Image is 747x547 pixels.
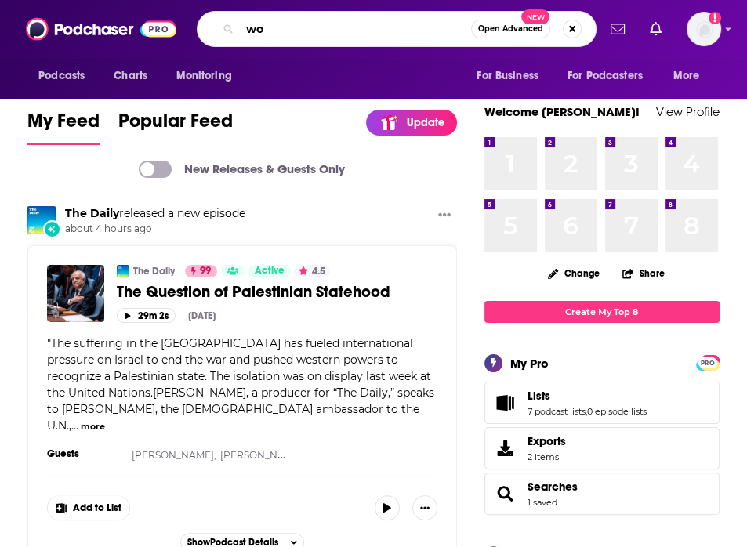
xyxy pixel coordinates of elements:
a: Searches [490,483,521,505]
a: Create My Top 8 [484,301,720,322]
img: The Daily [117,265,129,277]
span: Popular Feed [118,109,233,142]
span: Charts [114,65,147,87]
span: Monitoring [176,65,231,87]
span: Open Advanced [478,25,543,33]
button: Show profile menu [687,12,721,46]
span: ... [71,418,78,433]
button: more [81,420,105,433]
span: More [673,65,700,87]
span: about 4 hours ago [65,223,245,236]
span: 2 items [528,451,566,462]
p: Update [407,116,444,129]
span: Lists [484,382,720,424]
a: Lists [490,392,521,414]
button: Show More Button [48,495,129,520]
span: For Podcasters [568,65,643,87]
button: Show More Button [412,495,437,520]
input: Search podcasts, credits, & more... [240,16,471,42]
span: Lists [528,389,550,403]
a: New Releases & Guests Only [139,161,345,178]
button: Open AdvancedNew [471,20,550,38]
a: 1 saved [528,497,557,508]
a: The Daily [133,265,175,277]
a: The Question of Palestinian Statehood [117,282,437,302]
div: Search podcasts, credits, & more... [197,11,597,47]
button: Show More Button [432,206,457,226]
div: [DATE] [188,310,216,321]
a: [PERSON_NAME] [220,449,303,461]
button: Share [622,258,665,288]
button: Change [538,263,609,283]
img: The Question of Palestinian Statehood [47,265,104,322]
a: Charts [103,61,157,91]
span: " [47,336,434,433]
span: Podcasts [38,65,85,87]
span: 99 [200,263,211,279]
img: Podchaser - Follow, Share and Rate Podcasts [26,14,176,44]
button: open menu [557,61,665,91]
button: open menu [466,61,558,91]
span: PRO [698,357,717,369]
a: PRO [698,356,717,368]
a: Searches [528,480,578,494]
div: New Episode [43,220,60,237]
a: Active [248,265,291,277]
button: open menu [27,61,105,91]
span: , [586,406,587,417]
span: Active [255,263,285,279]
a: Show notifications dropdown [644,16,668,42]
h3: Guests [47,447,118,460]
span: Exports [528,434,566,448]
button: 4.5 [294,265,330,277]
span: My Feed [27,109,100,142]
a: 0 episode lists [587,406,647,417]
img: The Daily [27,206,56,234]
svg: Add a profile image [709,12,721,24]
span: Searches [484,473,720,515]
span: New [521,9,549,24]
a: View Profile [656,104,720,119]
a: Update [366,110,457,136]
h3: released a new episode [65,206,245,221]
a: Welcome [PERSON_NAME]! [484,104,640,119]
span: The Question of Palestinian Statehood [117,282,390,302]
span: For Business [477,65,538,87]
a: The Daily [65,206,119,220]
span: The suffering in the [GEOGRAPHIC_DATA] has fueled international pressure on Israel to end the war... [47,336,434,433]
a: Popular Feed [118,109,233,145]
div: My Pro [510,356,549,371]
span: Logged in as putnampublicity [687,12,721,46]
button: 29m 2s [117,308,176,323]
span: Add to List [73,502,121,514]
a: Show notifications dropdown [604,16,631,42]
img: User Profile [687,12,721,46]
span: Exports [490,437,521,459]
button: open menu [165,61,252,91]
a: My Feed [27,109,100,145]
a: [PERSON_NAME], [132,449,216,461]
a: 99 [185,265,217,277]
a: Lists [528,389,647,403]
button: open menu [662,61,720,91]
a: Exports [484,427,720,469]
a: 7 podcast lists [528,406,586,417]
